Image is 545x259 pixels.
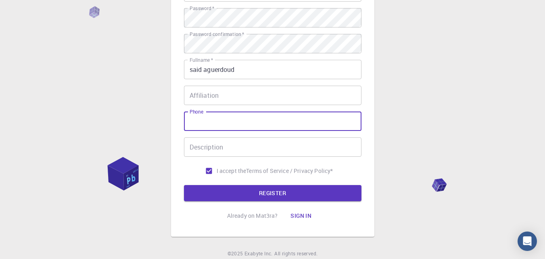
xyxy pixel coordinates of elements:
[184,185,361,201] button: REGISTER
[518,232,537,251] div: Open Intercom Messenger
[217,167,246,175] span: I accept the
[190,31,244,38] label: Password confirmation
[284,208,318,224] button: Sign in
[246,167,333,175] p: Terms of Service / Privacy Policy *
[190,5,214,12] label: Password
[227,212,278,220] p: Already on Mat3ra?
[190,57,213,63] label: Fullname
[274,250,317,258] span: All rights reserved.
[228,250,244,258] span: © 2025
[246,167,333,175] a: Terms of Service / Privacy Policy*
[244,250,273,257] span: Exabyte Inc.
[244,250,273,258] a: Exabyte Inc.
[190,108,203,115] label: Phone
